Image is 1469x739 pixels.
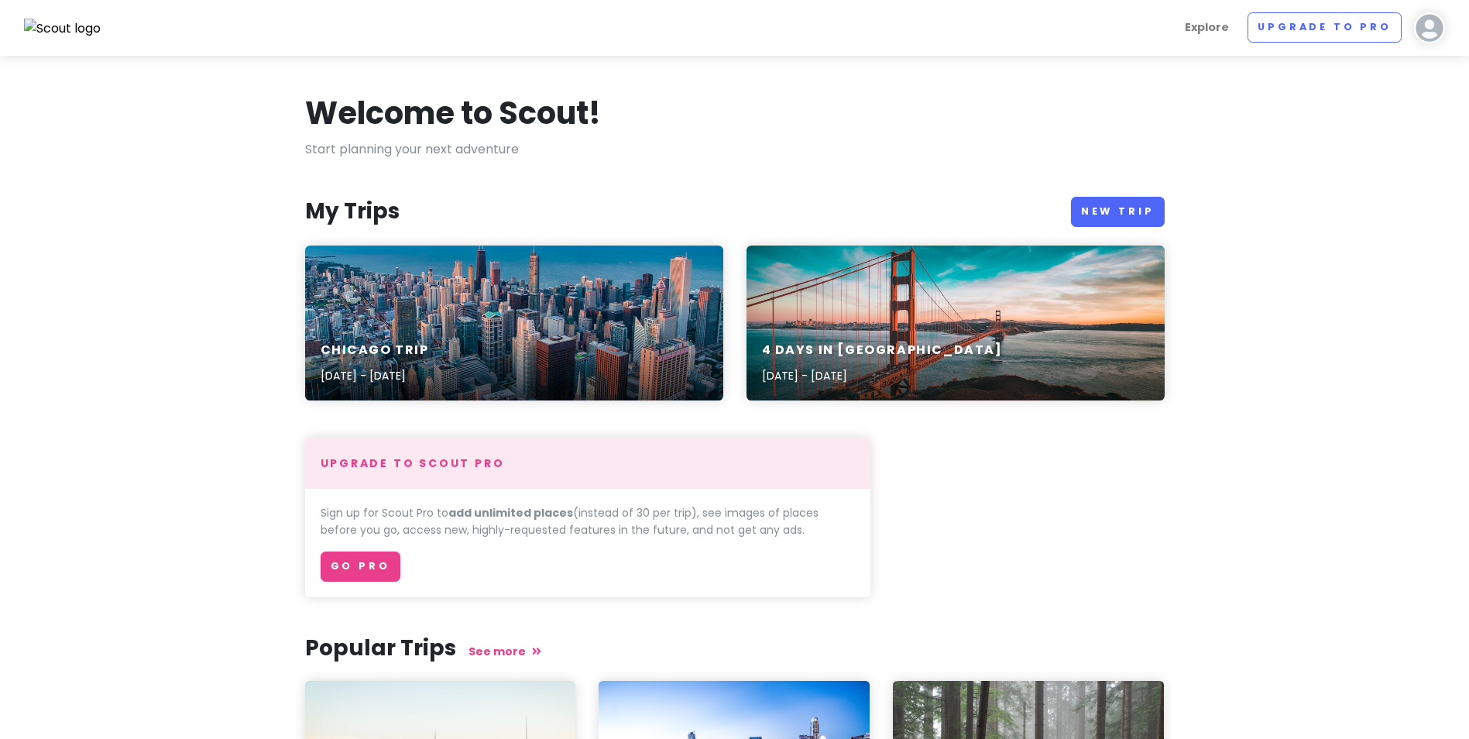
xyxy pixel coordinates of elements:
[321,456,855,470] h4: Upgrade to Scout Pro
[762,367,1003,384] p: [DATE] - [DATE]
[305,93,601,133] h1: Welcome to Scout!
[321,504,855,539] p: Sign up for Scout Pro to (instead of 30 per trip), see images of places before you go, access new...
[305,198,400,225] h3: My Trips
[305,634,1165,662] h3: Popular Trips
[448,505,573,521] strong: add unlimited places
[1248,12,1402,43] a: Upgrade to Pro
[762,342,1003,359] h6: 4 Days in [GEOGRAPHIC_DATA]
[1414,12,1445,43] img: User profile
[1179,12,1235,43] a: Explore
[305,246,723,400] a: white and brown city buildings during daytimeChicago Trip[DATE] - [DATE]
[469,644,541,659] a: See more
[305,139,1165,160] p: Start planning your next adventure
[747,246,1165,400] a: 4 Days in [GEOGRAPHIC_DATA][DATE] - [DATE]
[1071,197,1165,227] a: New Trip
[24,19,101,39] img: Scout logo
[321,342,429,359] h6: Chicago Trip
[321,367,429,384] p: [DATE] - [DATE]
[321,552,400,582] a: Go Pro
